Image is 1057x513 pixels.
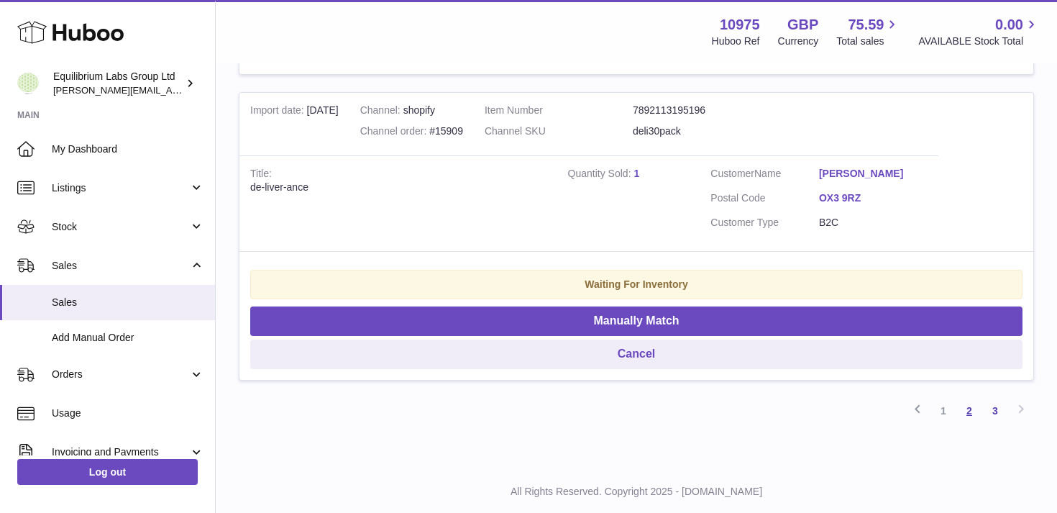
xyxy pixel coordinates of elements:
[52,368,189,381] span: Orders
[585,278,687,290] strong: Waiting For Inventory
[710,191,819,209] dt: Postal Code
[250,340,1022,369] button: Cancel
[787,15,818,35] strong: GBP
[53,84,288,96] span: [PERSON_NAME][EMAIL_ADDRESS][DOMAIN_NAME]
[52,259,189,273] span: Sales
[485,104,633,117] dt: Item Number
[52,142,204,156] span: My Dashboard
[568,168,634,183] strong: Quantity Sold
[239,93,349,156] td: [DATE]
[836,35,900,48] span: Total sales
[250,168,272,183] strong: Title
[360,124,463,138] div: #15909
[633,124,781,138] dd: deli30pack
[250,104,307,119] strong: Import date
[52,407,204,420] span: Usage
[710,167,819,184] dt: Name
[819,216,928,230] dd: B2C
[848,15,884,35] span: 75.59
[836,15,900,48] a: 75.59 Total sales
[995,15,1023,35] span: 0.00
[819,191,928,205] a: OX3 9RZ
[52,331,204,345] span: Add Manual Order
[485,124,633,138] dt: Channel SKU
[710,216,819,230] dt: Customer Type
[982,398,1008,424] a: 3
[360,125,430,140] strong: Channel order
[52,445,189,459] span: Invoicing and Payments
[956,398,982,424] a: 2
[17,459,198,485] a: Log out
[778,35,819,48] div: Currency
[250,181,546,194] div: de-liver-ance
[710,168,754,179] span: Customer
[360,104,403,119] strong: Channel
[227,485,1045,499] p: All Rights Reserved. Copyright 2025 - [DOMAIN_NAME]
[52,296,204,309] span: Sales
[360,104,463,117] div: shopify
[250,307,1022,336] button: Manually Match
[52,181,189,195] span: Listings
[930,398,956,424] a: 1
[819,167,928,181] a: [PERSON_NAME]
[633,168,639,179] a: 1
[918,15,1040,48] a: 0.00 AVAILABLE Stock Total
[17,73,39,94] img: h.woodrow@theliverclinic.com
[633,104,781,117] dd: 7892113195196
[52,220,189,234] span: Stock
[712,35,760,48] div: Huboo Ref
[53,70,183,97] div: Equilibrium Labs Group Ltd
[918,35,1040,48] span: AVAILABLE Stock Total
[720,15,760,35] strong: 10975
